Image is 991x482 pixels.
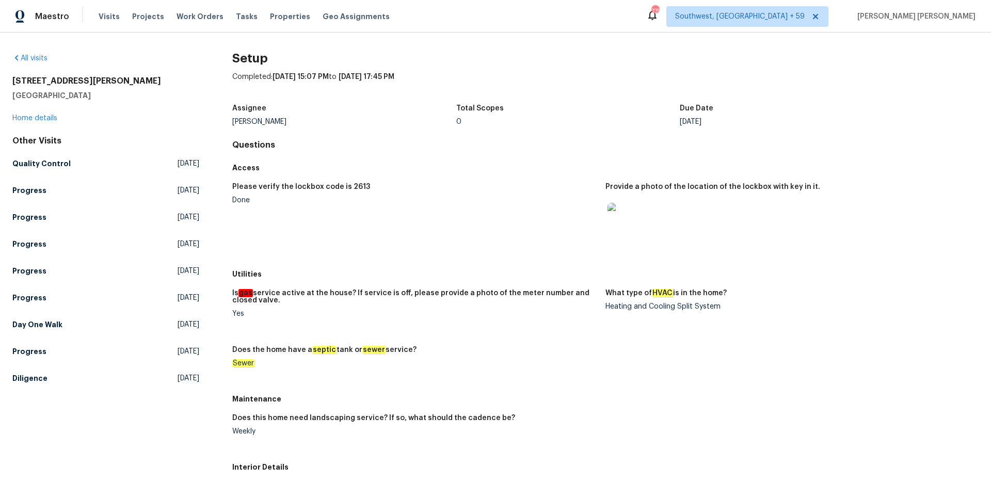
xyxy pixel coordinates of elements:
h5: Access [232,163,979,173]
a: Progress[DATE] [12,288,199,307]
a: Progress[DATE] [12,262,199,280]
a: Progress[DATE] [12,208,199,227]
a: All visits [12,55,47,62]
div: 775 [651,6,659,17]
span: [DATE] [178,266,199,276]
a: Day One Walk[DATE] [12,315,199,334]
h5: Quality Control [12,158,71,169]
h5: Provide a photo of the location of the lockbox with key in it. [605,183,820,190]
h5: Total Scopes [456,105,504,112]
span: [DATE] [178,212,199,222]
h5: Progress [12,239,46,249]
h5: Is service active at the house? If service is off, please provide a photo of the meter number and... [232,290,597,304]
h5: Does this home need landscaping service? If so, what should the cadence be? [232,414,515,422]
span: Southwest, [GEOGRAPHIC_DATA] + 59 [675,11,805,22]
span: Properties [270,11,310,22]
h5: Due Date [680,105,713,112]
span: [DATE] 15:07 PM [273,73,329,81]
span: [PERSON_NAME] [PERSON_NAME] [853,11,976,22]
div: Yes [232,310,597,317]
h2: Setup [232,53,979,63]
h5: Utilities [232,269,979,279]
span: Geo Assignments [323,11,390,22]
div: Other Visits [12,136,199,146]
h5: Diligence [12,373,47,383]
h2: [STREET_ADDRESS][PERSON_NAME] [12,76,199,86]
h4: Questions [232,140,979,150]
span: Maestro [35,11,69,22]
h5: Progress [12,185,46,196]
a: Progress[DATE] [12,342,199,361]
em: gas [238,289,253,297]
span: Projects [132,11,164,22]
div: Done [232,197,597,204]
h5: Day One Walk [12,319,62,330]
h5: Progress [12,293,46,303]
em: sewer [362,346,386,354]
h5: What type of is in the home? [605,290,727,297]
div: Weekly [232,428,597,435]
em: HVAC [652,289,673,297]
span: [DATE] 17:45 PM [339,73,394,81]
h5: Assignee [232,105,266,112]
h5: Please verify the lockbox code is 2613 [232,183,370,190]
div: [DATE] [680,118,904,125]
em: Sewer [232,359,254,367]
div: 0 [456,118,680,125]
h5: Maintenance [232,394,979,404]
span: [DATE] [178,373,199,383]
div: Heating and Cooling Split System [605,303,970,310]
h5: Progress [12,266,46,276]
a: Diligence[DATE] [12,369,199,388]
h5: Does the home have a tank or service? [232,346,417,354]
span: Tasks [236,13,258,20]
em: septic [312,346,337,354]
a: Quality Control[DATE] [12,154,199,173]
span: [DATE] [178,293,199,303]
a: Progress[DATE] [12,181,199,200]
h5: Interior Details [232,462,979,472]
div: Completed: to [232,72,979,99]
h5: [GEOGRAPHIC_DATA] [12,90,199,101]
a: Home details [12,115,57,122]
span: [DATE] [178,346,199,357]
a: Progress[DATE] [12,235,199,253]
h5: Progress [12,212,46,222]
span: Work Orders [177,11,223,22]
span: [DATE] [178,319,199,330]
span: [DATE] [178,158,199,169]
h5: Progress [12,346,46,357]
span: [DATE] [178,185,199,196]
span: Visits [99,11,120,22]
span: [DATE] [178,239,199,249]
div: [PERSON_NAME] [232,118,456,125]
